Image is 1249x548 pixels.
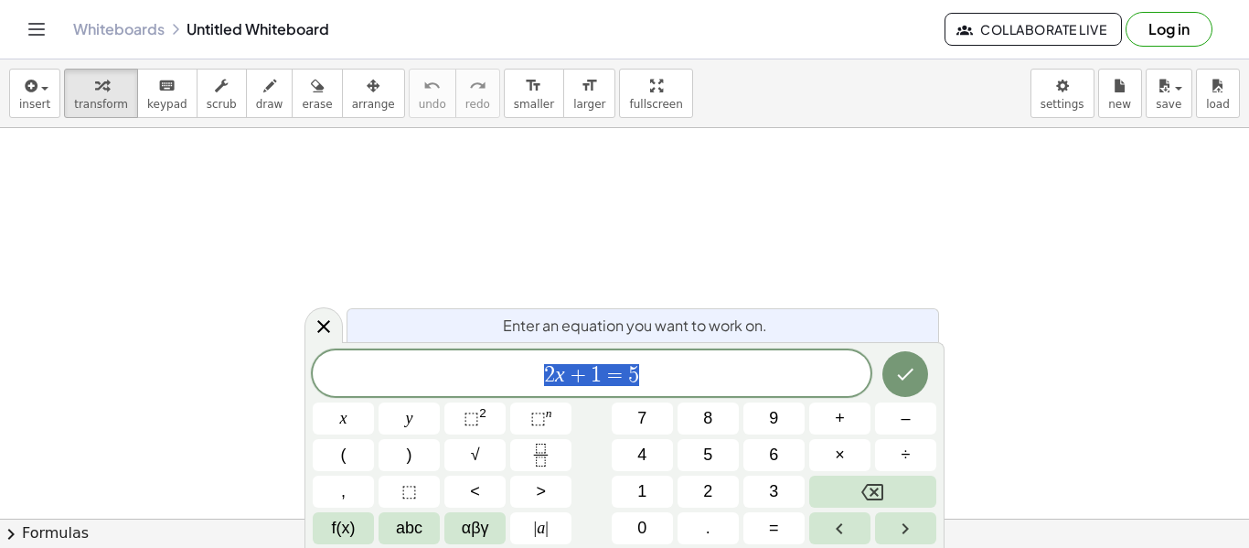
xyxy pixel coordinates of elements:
span: 9 [769,406,778,431]
button: Done [882,351,928,397]
span: 5 [628,364,639,386]
button: Greek alphabet [444,512,506,544]
button: scrub [197,69,247,118]
button: Collaborate Live [945,13,1122,46]
span: undo [419,98,446,111]
button: 1 [612,476,673,508]
span: | [534,519,538,537]
span: settings [1041,98,1084,111]
span: + [835,406,845,431]
span: 6 [769,443,778,467]
span: fullscreen [629,98,682,111]
span: | [545,519,549,537]
span: 4 [637,443,646,467]
button: redoredo [455,69,500,118]
span: ) [407,443,412,467]
button: save [1146,69,1192,118]
span: ⬚ [401,479,417,504]
button: 3 [743,476,805,508]
button: 2 [678,476,739,508]
button: Superscript [510,403,571,435]
button: arrange [342,69,405,118]
span: > [536,479,546,504]
span: insert [19,98,50,111]
span: keypad [147,98,187,111]
button: load [1196,69,1240,118]
span: ÷ [902,443,911,467]
button: Greater than [510,476,571,508]
button: 4 [612,439,673,471]
button: Fraction [510,439,571,471]
span: 7 [637,406,646,431]
i: format_size [525,75,542,97]
button: Right arrow [875,512,936,544]
button: 7 [612,403,673,435]
span: arrange [352,98,395,111]
button: 0 [612,512,673,544]
a: Whiteboards [73,20,165,38]
button: y [379,403,440,435]
span: new [1108,98,1131,111]
span: 0 [637,516,646,541]
span: < [470,479,480,504]
button: . [678,512,739,544]
span: ⬚ [530,409,546,427]
span: scrub [207,98,237,111]
button: Squared [444,403,506,435]
span: Enter an equation you want to work on. [503,315,767,337]
span: + [565,364,592,386]
span: x [340,406,347,431]
i: format_size [581,75,598,97]
button: 8 [678,403,739,435]
button: Left arrow [809,512,870,544]
span: smaller [514,98,554,111]
button: format_sizelarger [563,69,615,118]
button: Times [809,439,870,471]
button: undoundo [409,69,456,118]
button: Absolute value [510,512,571,544]
span: ⬚ [464,409,479,427]
i: redo [469,75,486,97]
span: redo [465,98,490,111]
button: insert [9,69,60,118]
button: Toggle navigation [22,15,51,44]
button: x [313,403,374,435]
span: × [835,443,845,467]
button: 6 [743,439,805,471]
span: a [534,516,549,541]
span: abc [396,516,422,541]
button: Equals [743,512,805,544]
button: Backspace [809,476,936,508]
button: erase [292,69,342,118]
button: Divide [875,439,936,471]
button: new [1098,69,1142,118]
span: 5 [703,443,712,467]
button: Less than [444,476,506,508]
span: 8 [703,406,712,431]
span: , [341,479,346,504]
span: erase [302,98,332,111]
button: Minus [875,403,936,435]
button: draw [246,69,294,118]
span: y [406,406,413,431]
button: Placeholder [379,476,440,508]
span: larger [573,98,605,111]
i: keyboard [158,75,176,97]
i: undo [423,75,441,97]
span: ( [341,443,347,467]
button: fullscreen [619,69,692,118]
span: 2 [544,364,555,386]
button: format_sizesmaller [504,69,564,118]
span: – [901,406,910,431]
button: keyboardkeypad [137,69,197,118]
button: , [313,476,374,508]
span: 1 [637,479,646,504]
span: . [706,516,710,541]
button: Square root [444,439,506,471]
button: 5 [678,439,739,471]
button: Alphabet [379,512,440,544]
span: Collaborate Live [960,21,1106,38]
button: Log in [1126,12,1212,47]
button: settings [1030,69,1094,118]
span: save [1156,98,1181,111]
